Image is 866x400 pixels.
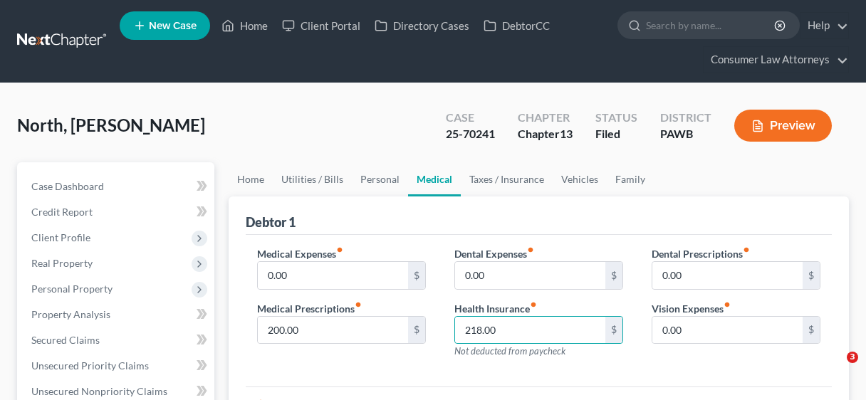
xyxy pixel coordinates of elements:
[595,110,637,126] div: Status
[17,115,205,135] span: North, [PERSON_NAME]
[31,359,149,372] span: Unsecured Priority Claims
[214,13,275,38] a: Home
[476,13,557,38] a: DebtorCC
[229,162,273,196] a: Home
[527,246,534,253] i: fiber_manual_record
[257,246,343,261] label: Medical Expenses
[660,126,711,142] div: PAWB
[257,301,362,316] label: Medical Prescriptions
[454,246,534,261] label: Dental Expenses
[560,127,573,140] span: 13
[20,327,214,353] a: Secured Claims
[20,199,214,225] a: Credit Report
[607,162,654,196] a: Family
[803,262,820,289] div: $
[446,110,495,126] div: Case
[20,174,214,199] a: Case Dashboard
[455,262,605,289] input: --
[408,317,425,344] div: $
[652,317,803,344] input: --
[652,301,731,316] label: Vision Expenses
[149,21,197,31] span: New Case
[605,262,622,289] div: $
[660,110,711,126] div: District
[646,12,776,38] input: Search by name...
[20,302,214,327] a: Property Analysis
[31,231,90,243] span: Client Profile
[31,180,104,192] span: Case Dashboard
[367,13,476,38] a: Directory Cases
[605,317,622,344] div: $
[31,283,113,295] span: Personal Property
[724,301,731,308] i: fiber_manual_record
[31,257,93,269] span: Real Property
[518,126,573,142] div: Chapter
[461,162,553,196] a: Taxes / Insurance
[352,162,408,196] a: Personal
[743,246,750,253] i: fiber_manual_record
[408,262,425,289] div: $
[595,126,637,142] div: Filed
[31,385,167,397] span: Unsecured Nonpriority Claims
[704,47,848,73] a: Consumer Law Attorneys
[275,13,367,38] a: Client Portal
[530,301,537,308] i: fiber_manual_record
[652,246,750,261] label: Dental Prescriptions
[246,214,296,231] div: Debtor 1
[258,317,408,344] input: --
[553,162,607,196] a: Vehicles
[518,110,573,126] div: Chapter
[355,301,362,308] i: fiber_manual_record
[800,13,848,38] a: Help
[31,206,93,218] span: Credit Report
[818,352,852,386] iframe: Intercom live chat
[446,126,495,142] div: 25-70241
[652,262,803,289] input: --
[454,345,565,357] span: Not deducted from paycheck
[734,110,832,142] button: Preview
[31,308,110,320] span: Property Analysis
[803,317,820,344] div: $
[20,353,214,379] a: Unsecured Priority Claims
[258,262,408,289] input: --
[455,317,605,344] input: --
[847,352,858,363] span: 3
[454,301,537,316] label: Health Insurance
[31,334,100,346] span: Secured Claims
[408,162,461,196] a: Medical
[273,162,352,196] a: Utilities / Bills
[336,246,343,253] i: fiber_manual_record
